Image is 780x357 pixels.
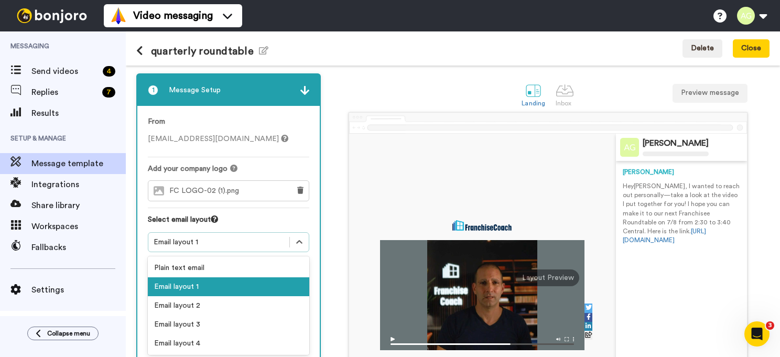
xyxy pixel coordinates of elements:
[620,138,639,157] img: Profile Image
[148,258,309,277] div: Plain text email
[136,45,268,57] h1: quarterly roundtable
[300,86,309,95] img: arrow.svg
[447,216,518,235] img: d1c6a77f-cc0c-4af8-a478-815822e8e1e2
[148,164,227,174] span: Add your company logo
[110,7,127,24] img: vm-color.svg
[148,296,309,315] div: Email layout 2
[31,65,99,78] span: Send videos
[47,329,90,338] span: Collapse menu
[31,199,126,212] span: Share library
[133,8,213,23] span: Video messaging
[148,214,309,232] div: Select email layout
[103,66,115,77] div: 4
[31,220,126,233] span: Workspaces
[148,135,288,143] span: [EMAIL_ADDRESS][DOMAIN_NAME]
[27,327,99,340] button: Collapse menu
[31,178,126,191] span: Integrations
[623,168,740,177] div: [PERSON_NAME]
[550,76,579,112] a: Inbox
[148,334,309,353] div: Email layout 4
[13,8,91,23] img: bj-logo-header-white.svg
[744,321,770,347] iframe: Intercom live chat
[31,86,98,99] span: Replies
[154,237,284,247] div: Email layout 1
[623,228,706,243] a: [URL][DOMAIN_NAME]
[380,332,584,350] img: player-controls-full.svg
[516,269,579,286] div: Layout Preview
[148,116,165,127] label: From
[623,182,740,245] p: Hey [PERSON_NAME] , I wanted to reach out personally—take a look at the video I put together for ...
[733,39,770,58] button: Close
[31,157,126,170] span: Message template
[673,84,747,103] button: Preview message
[148,315,309,334] div: Email layout 3
[31,241,126,254] span: Fallbacks
[556,100,574,107] div: Inbox
[148,85,158,95] span: 1
[169,85,221,95] span: Message Setup
[31,284,126,296] span: Settings
[516,76,550,112] a: Landing
[766,321,774,330] span: 3
[31,107,126,120] span: Results
[102,87,115,98] div: 7
[169,187,244,196] span: FC LOGO-02 (1).png
[643,138,709,148] div: [PERSON_NAME]
[682,39,722,58] button: Delete
[148,277,309,296] div: Email layout 1
[522,100,545,107] div: Landing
